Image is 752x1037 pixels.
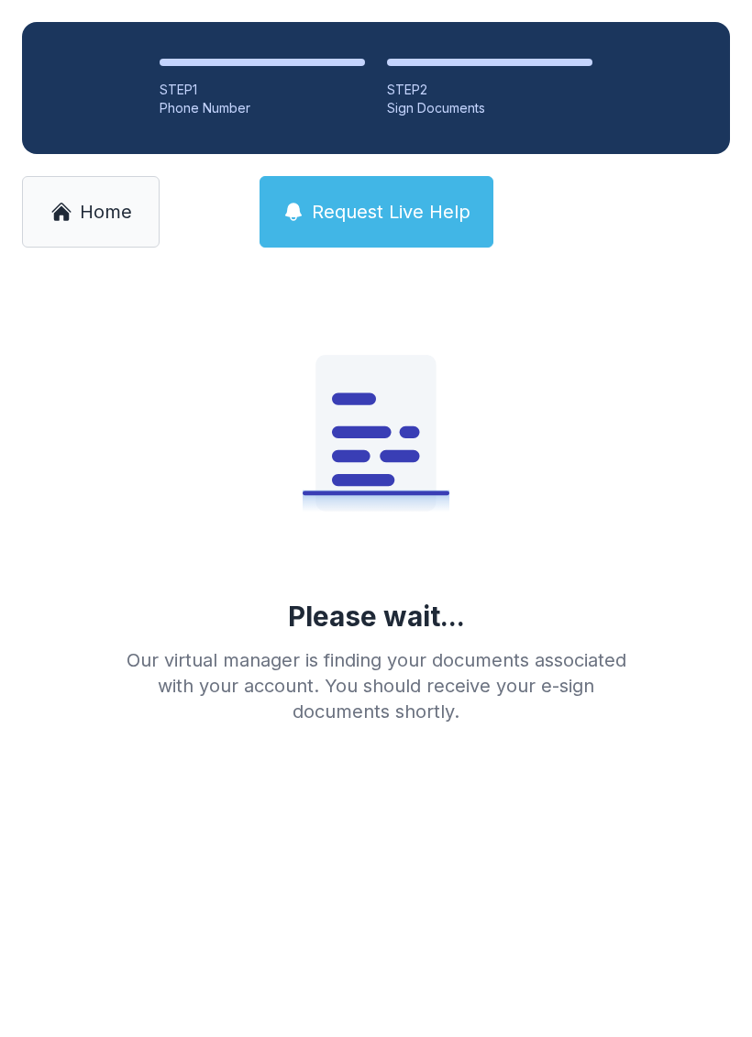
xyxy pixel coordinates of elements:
span: Request Live Help [312,199,470,225]
div: Please wait... [288,600,465,633]
span: Home [80,199,132,225]
div: Phone Number [160,99,365,117]
div: STEP 2 [387,81,592,99]
div: STEP 1 [160,81,365,99]
div: Sign Documents [387,99,592,117]
div: Our virtual manager is finding your documents associated with your account. You should receive yo... [112,647,640,724]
